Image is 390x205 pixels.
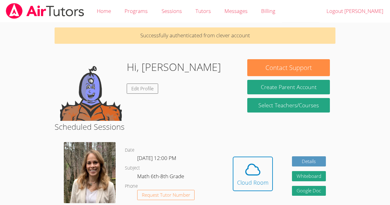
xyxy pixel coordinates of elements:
dd: Math 6th-8th Grade [137,172,185,182]
img: airtutors_banner-c4298cdbf04f3fff15de1276eac7730deb9818008684d7c2e4769d2f7ddbe033.png [5,3,85,19]
div: Cloud Room [237,178,269,187]
dt: Date [125,146,134,154]
span: Request Tutor Number [142,193,190,197]
a: Select Teachers/Courses [247,98,330,113]
button: Create Parent Account [247,80,330,94]
button: Whiteboard [292,171,326,181]
img: avatar.png [64,142,116,203]
span: [DATE] 12:00 PM [137,154,176,162]
p: Successfully authenticated from clever account [55,27,335,44]
dt: Subject [125,164,140,172]
dt: Phone [125,182,138,190]
a: Google Doc [292,186,326,196]
h2: Scheduled Sessions [55,121,335,133]
button: Request Tutor Number [137,190,195,200]
button: Cloud Room [233,157,273,191]
img: default.png [60,59,122,121]
span: Messages [224,7,248,14]
a: Edit Profile [127,84,158,94]
a: Details [292,156,326,166]
h1: Hi, [PERSON_NAME] [127,59,221,75]
button: Contact Support [247,59,330,76]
